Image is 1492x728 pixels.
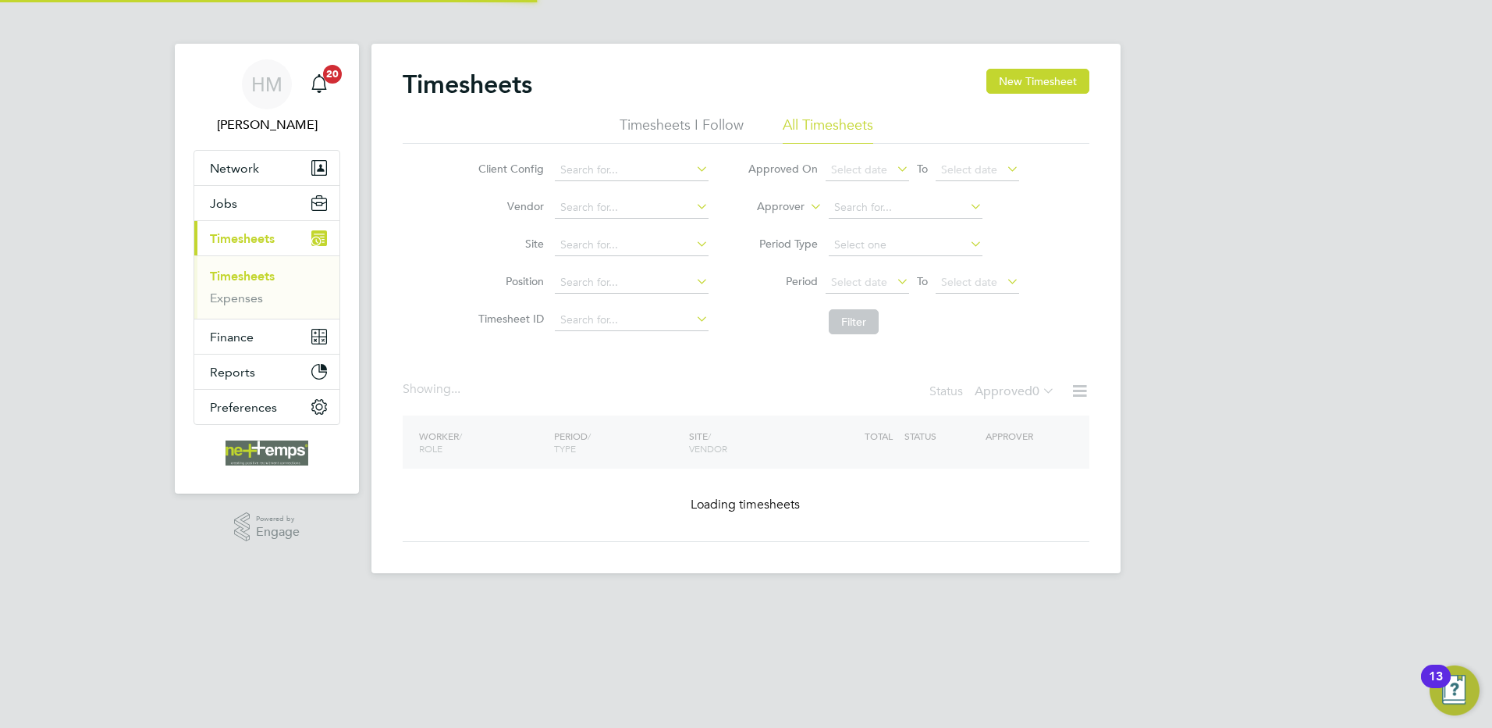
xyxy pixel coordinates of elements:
[555,309,709,331] input: Search for...
[831,275,887,289] span: Select date
[175,44,359,494] nav: Main navigation
[194,255,339,319] div: Timesheets
[748,162,818,176] label: Approved On
[829,309,879,334] button: Filter
[194,390,339,424] button: Preferences
[194,59,340,134] a: HM[PERSON_NAME]
[474,274,544,288] label: Position
[831,162,887,177] span: Select date
[748,237,818,251] label: Period Type
[210,365,255,380] span: Reports
[304,59,335,109] a: 20
[210,196,237,211] span: Jobs
[912,159,932,179] span: To
[251,74,282,95] span: HM
[451,381,460,397] span: ...
[783,116,873,144] li: All Timesheets
[234,512,300,542] a: Powered byEngage
[474,162,544,176] label: Client Config
[403,69,532,100] h2: Timesheets
[734,199,805,215] label: Approver
[620,116,744,144] li: Timesheets I Follow
[194,319,339,354] button: Finance
[194,186,339,220] button: Jobs
[323,65,342,84] span: 20
[986,69,1089,94] button: New Timesheet
[210,400,277,415] span: Preferences
[912,271,932,291] span: To
[975,384,1055,399] label: Approved
[555,159,709,181] input: Search for...
[474,237,544,251] label: Site
[210,161,259,176] span: Network
[941,162,997,177] span: Select date
[403,381,464,398] div: Showing
[226,441,308,466] img: net-temps-logo-retina.png
[194,116,340,134] span: Holly McCarroll
[829,234,982,256] input: Select one
[194,151,339,185] button: Network
[194,355,339,389] button: Reports
[194,221,339,255] button: Timesheets
[555,272,709,294] input: Search for...
[210,231,275,246] span: Timesheets
[210,291,263,305] a: Expenses
[210,330,254,344] span: Finance
[1032,384,1039,399] span: 0
[256,512,300,526] span: Powered by
[474,199,544,213] label: Vendor
[1429,676,1443,697] div: 13
[748,274,818,288] label: Period
[1430,666,1480,716] button: Open Resource Center, 13 new notifications
[929,381,1058,403] div: Status
[555,234,709,256] input: Search for...
[194,441,340,466] a: Go to home page
[474,312,544,326] label: Timesheet ID
[829,197,982,219] input: Search for...
[555,197,709,219] input: Search for...
[256,526,300,539] span: Engage
[210,269,275,284] a: Timesheets
[941,275,997,289] span: Select date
